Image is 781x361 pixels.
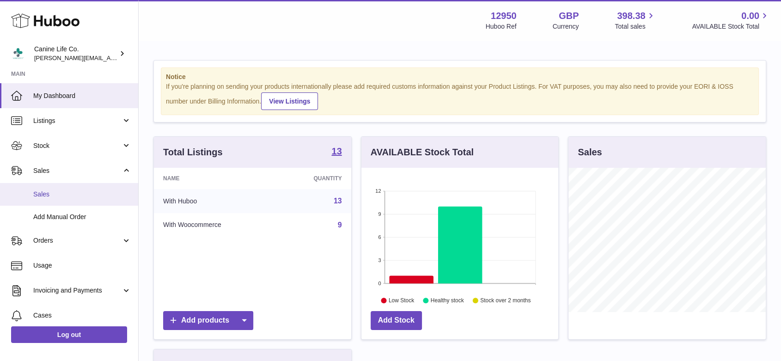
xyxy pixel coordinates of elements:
[166,82,754,110] div: If you're planning on sending your products internationally please add required customs informati...
[34,54,185,61] span: [PERSON_NAME][EMAIL_ADDRESS][DOMAIN_NAME]
[741,10,759,22] span: 0.00
[338,221,342,229] a: 9
[276,168,351,189] th: Quantity
[378,257,381,263] text: 3
[33,92,131,100] span: My Dashboard
[615,22,656,31] span: Total sales
[486,22,517,31] div: Huboo Ref
[33,190,131,199] span: Sales
[615,10,656,31] a: 398.38 Total sales
[11,47,25,61] img: kevin@clsgltd.co.uk
[154,189,276,213] td: With Huboo
[154,168,276,189] th: Name
[559,10,579,22] strong: GBP
[692,10,770,31] a: 0.00 AVAILABLE Stock Total
[617,10,645,22] span: 398.38
[33,116,122,125] span: Listings
[692,22,770,31] span: AVAILABLE Stock Total
[154,213,276,237] td: With Woocommerce
[491,10,517,22] strong: 12950
[163,311,253,330] a: Add products
[378,211,381,217] text: 9
[33,166,122,175] span: Sales
[33,213,131,221] span: Add Manual Order
[33,141,122,150] span: Stock
[163,146,223,159] h3: Total Listings
[375,188,381,194] text: 12
[11,326,127,343] a: Log out
[261,92,318,110] a: View Listings
[378,234,381,240] text: 6
[480,297,531,304] text: Stock over 2 months
[371,146,474,159] h3: AVAILABLE Stock Total
[33,311,131,320] span: Cases
[331,147,342,156] strong: 13
[578,146,602,159] h3: Sales
[33,286,122,295] span: Invoicing and Payments
[371,311,422,330] a: Add Stock
[166,73,754,81] strong: Notice
[431,297,464,304] text: Healthy stock
[33,261,131,270] span: Usage
[33,236,122,245] span: Orders
[334,197,342,205] a: 13
[34,45,117,62] div: Canine Life Co.
[331,147,342,158] a: 13
[553,22,579,31] div: Currency
[389,297,415,304] text: Low Stock
[378,281,381,286] text: 0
